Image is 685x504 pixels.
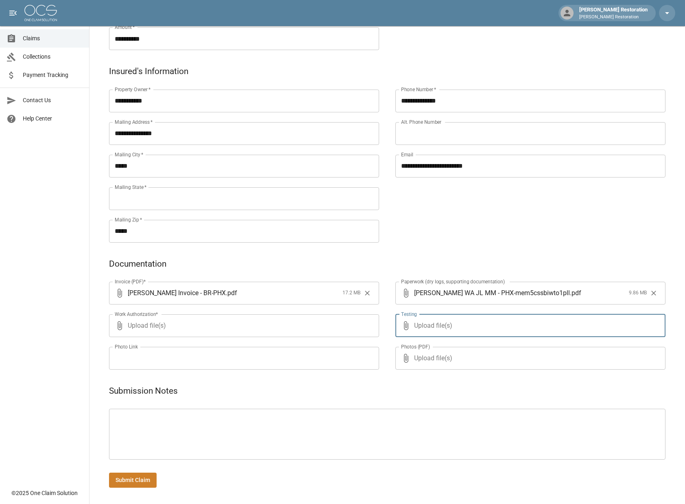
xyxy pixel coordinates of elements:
[401,86,436,93] label: Phone Number
[115,86,151,93] label: Property Owner
[401,151,413,158] label: Email
[109,473,157,488] button: Submit Claim
[414,347,644,370] span: Upload file(s)
[401,118,441,125] label: Alt. Phone Number
[401,278,505,285] label: Paperwork (dry logs, supporting documentation)
[115,24,135,31] label: Amount
[23,96,83,105] span: Contact Us
[414,288,570,298] span: [PERSON_NAME] WA JL MM - PHX-mem5cssbiwto1pll
[414,314,644,337] span: Upload file(s)
[115,118,153,125] label: Mailing Address
[576,6,651,20] div: [PERSON_NAME] Restoration
[115,278,146,285] label: Invoice (PDF)*
[342,289,360,297] span: 17.2 MB
[570,288,581,298] span: . pdf
[579,14,648,21] p: [PERSON_NAME] Restoration
[23,71,83,79] span: Payment Tracking
[629,289,647,297] span: 9.86 MB
[401,311,417,318] label: Testing
[115,184,146,191] label: Mailing State
[648,287,660,299] button: Clear
[23,53,83,61] span: Collections
[23,34,83,43] span: Claims
[5,5,21,21] button: open drawer
[401,343,430,350] label: Photos (PDF)
[23,114,83,123] span: Help Center
[128,288,226,298] span: [PERSON_NAME] Invoice - BR-PHX
[115,151,144,158] label: Mailing City
[226,288,237,298] span: . pdf
[11,489,78,497] div: © 2025 One Claim Solution
[115,343,138,350] label: Photo Link
[361,287,373,299] button: Clear
[128,314,357,337] span: Upload file(s)
[115,311,158,318] label: Work Authorization*
[24,5,57,21] img: ocs-logo-white-transparent.png
[115,216,142,223] label: Mailing Zip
